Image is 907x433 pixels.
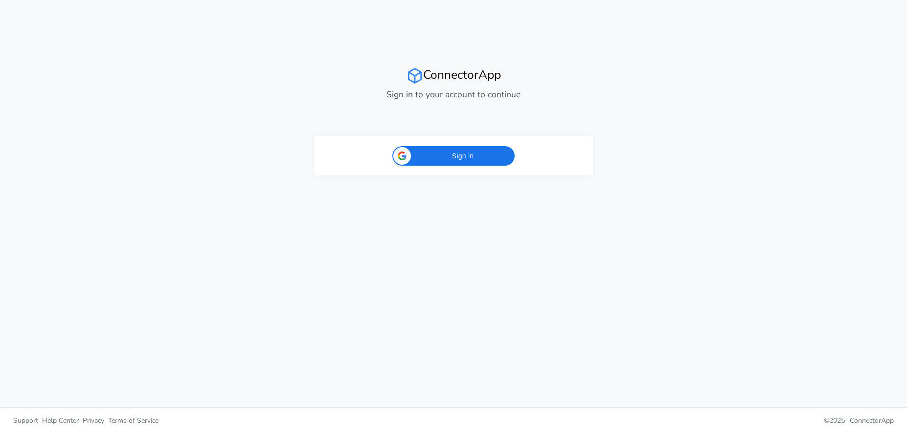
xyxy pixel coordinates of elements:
[314,67,593,84] h2: ConnectorApp
[392,146,515,166] div: Sign in
[42,416,79,425] span: Help Center
[108,416,159,425] span: Terms of Service
[314,88,593,101] p: Sign in to your account to continue
[461,415,894,426] p: © 2025 -
[83,416,104,425] span: Privacy
[417,151,509,161] span: Sign in
[850,416,894,425] span: ConnectorApp
[13,416,38,425] span: Support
